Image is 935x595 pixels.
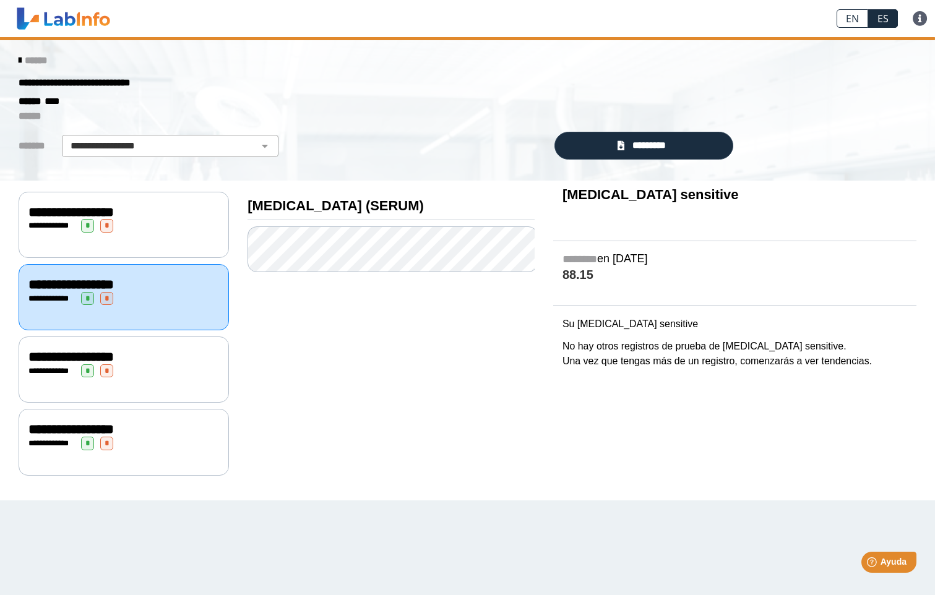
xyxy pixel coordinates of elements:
[562,268,907,283] h4: 88.15
[837,9,868,28] a: EN
[562,187,739,202] b: [MEDICAL_DATA] sensitive
[562,252,907,267] h5: en [DATE]
[825,547,921,581] iframe: Help widget launcher
[248,198,424,213] b: [MEDICAL_DATA] (SERUM)
[868,9,898,28] a: ES
[562,317,907,332] p: Su [MEDICAL_DATA] sensitive
[562,339,907,369] p: No hay otros registros de prueba de [MEDICAL_DATA] sensitive. Una vez que tengas más de un regist...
